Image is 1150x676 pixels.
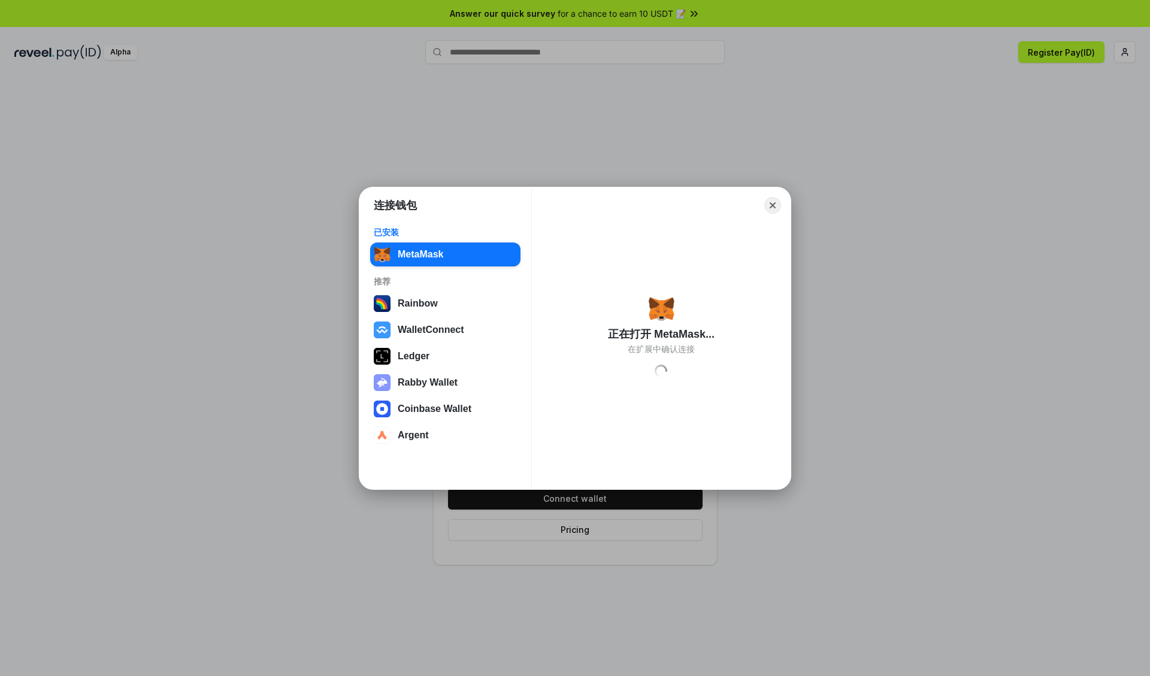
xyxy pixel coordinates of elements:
button: Rabby Wallet [370,371,520,395]
img: svg+xml,%3Csvg%20width%3D%2228%22%20height%3D%2228%22%20viewBox%3D%220%200%2028%2028%22%20fill%3D... [374,427,391,444]
div: Coinbase Wallet [398,404,471,414]
button: WalletConnect [370,318,520,342]
button: Coinbase Wallet [370,397,520,421]
div: Ledger [398,351,429,362]
button: MetaMask [370,242,520,266]
img: svg+xml,%3Csvg%20xmlns%3D%22http%3A%2F%2Fwww.w3.org%2F2000%2Fsvg%22%20width%3D%2228%22%20height%3... [374,348,391,365]
div: 已安装 [374,227,517,238]
div: Argent [398,430,429,441]
button: Argent [370,423,520,447]
h1: 连接钱包 [374,198,417,213]
button: Ledger [370,344,520,368]
button: Rainbow [370,292,520,316]
img: svg+xml,%3Csvg%20width%3D%2228%22%20height%3D%2228%22%20viewBox%3D%220%200%2028%2028%22%20fill%3D... [374,322,391,338]
div: MetaMask [398,249,443,260]
div: 在扩展中确认连接 [628,344,695,354]
div: Rabby Wallet [398,377,458,388]
button: Close [764,197,781,214]
img: svg+xml,%3Csvg%20width%3D%22120%22%20height%3D%22120%22%20viewBox%3D%220%200%20120%20120%22%20fil... [374,295,391,312]
div: 正在打开 MetaMask... [608,327,715,341]
img: svg+xml,%3Csvg%20fill%3D%22none%22%20height%3D%2233%22%20viewBox%3D%220%200%2035%2033%22%20width%... [648,296,674,322]
img: svg+xml,%3Csvg%20width%3D%2228%22%20height%3D%2228%22%20viewBox%3D%220%200%2028%2028%22%20fill%3D... [374,401,391,417]
img: svg+xml,%3Csvg%20fill%3D%22none%22%20height%3D%2233%22%20viewBox%3D%220%200%2035%2033%22%20width%... [374,246,391,263]
div: Rainbow [398,298,438,309]
div: WalletConnect [398,325,464,335]
div: 推荐 [374,276,517,287]
img: svg+xml,%3Csvg%20xmlns%3D%22http%3A%2F%2Fwww.w3.org%2F2000%2Fsvg%22%20fill%3D%22none%22%20viewBox... [374,374,391,391]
